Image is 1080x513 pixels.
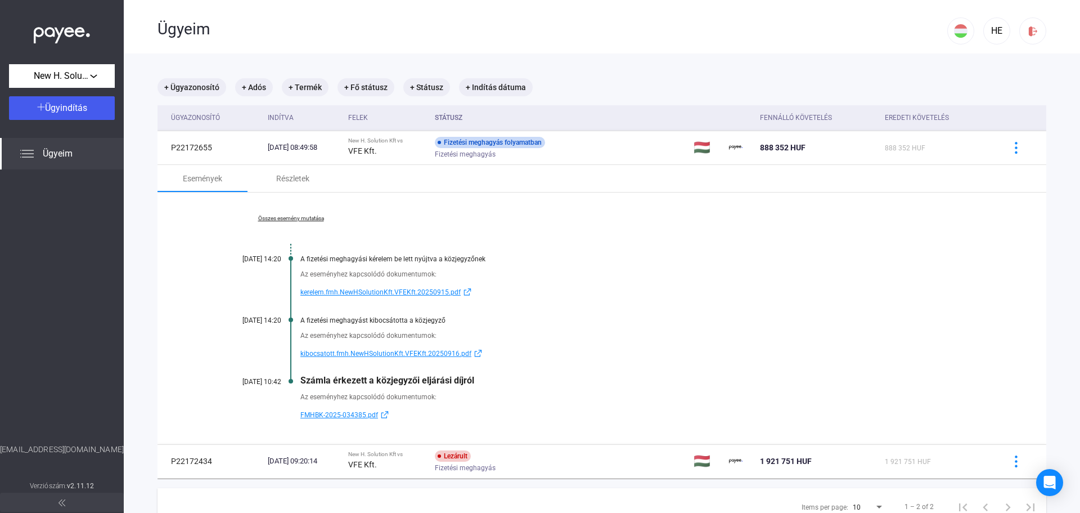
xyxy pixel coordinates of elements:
[348,460,377,469] strong: VFE Kft.
[885,111,949,124] div: Eredeti követelés
[300,347,471,360] span: kibocsatott.fmh.NewHSolutionKft.VFEKft.20250916.pdf
[183,172,222,185] div: Események
[689,444,724,478] td: 🇭🇺
[1010,142,1022,154] img: more-blue
[1036,469,1063,496] div: Open Intercom Messenger
[1019,17,1046,44] button: logout-red
[214,316,281,324] div: [DATE] 14:20
[45,102,87,113] span: Ügyindítás
[348,111,426,124] div: Felek
[58,499,65,506] img: arrow-double-left-grey.svg
[1027,25,1039,37] img: logout-red
[37,103,45,111] img: plus-white.svg
[214,215,368,222] a: Összes esemény mutatása
[157,131,263,164] td: P22172655
[987,24,1006,38] div: HE
[348,137,426,144] div: New H. Solution Kft vs
[885,458,931,466] span: 1 921 751 HUF
[157,444,263,478] td: P22172434
[378,411,391,419] img: external-link-blue
[1004,449,1028,473] button: more-blue
[729,141,742,154] img: payee-logo
[300,408,990,422] a: FMHBK-2025-034385.pdfexternal-link-blue
[300,269,990,280] div: Az eseményhez kapcsolódó dokumentumok:
[954,24,967,38] img: HU
[67,482,94,490] strong: v2.11.12
[1010,456,1022,467] img: more-blue
[214,378,281,386] div: [DATE] 10:42
[268,111,339,124] div: Indítva
[461,288,474,296] img: external-link-blue
[300,286,990,299] a: kerelem.fmh.NewHSolutionKft.VFEKft.20250915.pdfexternal-link-blue
[983,17,1010,44] button: HE
[760,111,832,124] div: Fennálló követelés
[235,78,273,96] mat-chip: + Adós
[760,457,812,466] span: 1 921 751 HUF
[435,137,545,148] div: Fizetési meghagyás folyamatban
[157,78,226,96] mat-chip: + Ügyazonosító
[300,391,990,403] div: Az eseményhez kapcsolódó dokumentumok:
[300,316,990,324] div: A fizetési meghagyást kibocsátotta a közjegyző
[282,78,328,96] mat-chip: + Termék
[214,255,281,263] div: [DATE] 14:20
[337,78,394,96] mat-chip: + Fő státusz
[171,111,259,124] div: Ügyazonosító
[435,450,471,462] div: Lezárult
[348,111,368,124] div: Felek
[9,96,115,120] button: Ügyindítás
[300,330,990,341] div: Az eseményhez kapcsolódó dokumentumok:
[268,456,339,467] div: [DATE] 09:20:14
[43,147,73,160] span: Ügyeim
[300,375,990,386] div: Számla érkezett a közjegyzői eljárási díjról
[268,142,339,153] div: [DATE] 08:49:58
[300,408,378,422] span: FMHBK-2025-034385.pdf
[1004,136,1028,159] button: more-blue
[459,78,533,96] mat-chip: + Indítás dátuma
[403,78,450,96] mat-chip: + Státusz
[157,20,947,39] div: Ügyeim
[689,131,724,164] td: 🇭🇺
[760,111,876,124] div: Fennálló követelés
[435,461,496,475] span: Fizetési meghagyás
[20,147,34,160] img: list.svg
[268,111,294,124] div: Indítva
[9,64,115,88] button: New H. Solution Kft
[947,17,974,44] button: HU
[34,69,90,83] span: New H. Solution Kft
[471,349,485,358] img: external-link-blue
[300,255,990,263] div: A fizetési meghagyási kérelem be lett nyújtva a közjegyzőnek
[34,21,90,44] img: white-payee-white-dot.svg
[348,146,377,155] strong: VFE Kft.
[348,451,426,458] div: New H. Solution Kft vs
[435,148,496,161] span: Fizetési meghagyás
[885,111,990,124] div: Eredeti követelés
[729,454,742,468] img: payee-logo
[276,172,309,185] div: Részletek
[885,144,925,152] span: 888 352 HUF
[430,105,688,131] th: Státusz
[171,111,220,124] div: Ügyazonosító
[300,347,990,360] a: kibocsatott.fmh.NewHSolutionKft.VFEKft.20250916.pdfexternal-link-blue
[853,503,861,511] span: 10
[300,286,461,299] span: kerelem.fmh.NewHSolutionKft.VFEKft.20250915.pdf
[760,143,805,152] span: 888 352 HUF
